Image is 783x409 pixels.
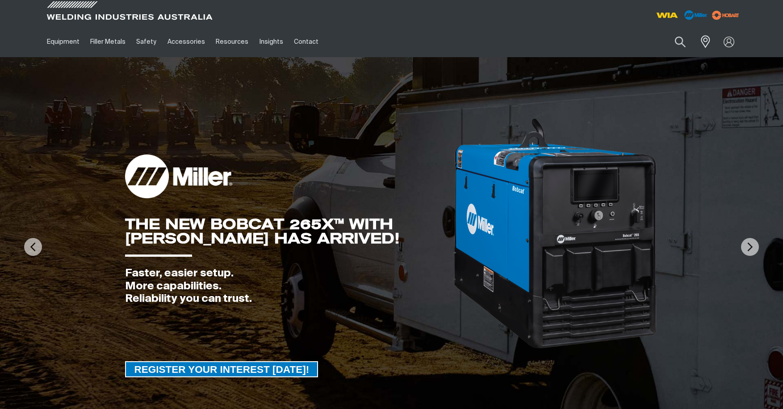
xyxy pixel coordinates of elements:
[254,26,288,57] a: Insights
[125,217,452,246] div: THE NEW BOBCAT 265X™ WITH [PERSON_NAME] HAS ARRIVED!
[289,26,324,57] a: Contact
[24,238,42,256] img: PrevArrow
[709,8,742,22] img: miller
[741,238,759,256] img: NextArrow
[42,26,85,57] a: Equipment
[653,31,695,52] input: Product name or item number...
[131,26,162,57] a: Safety
[85,26,131,57] a: Filler Metals
[125,361,318,377] a: REGISTER YOUR INTEREST TODAY!
[665,31,695,52] button: Search products
[42,26,567,57] nav: Main
[125,267,452,305] div: Faster, easier setup. More capabilities. Reliability you can trust.
[162,26,210,57] a: Accessories
[126,361,317,377] span: REGISTER YOUR INTEREST [DATE]!
[210,26,254,57] a: Resources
